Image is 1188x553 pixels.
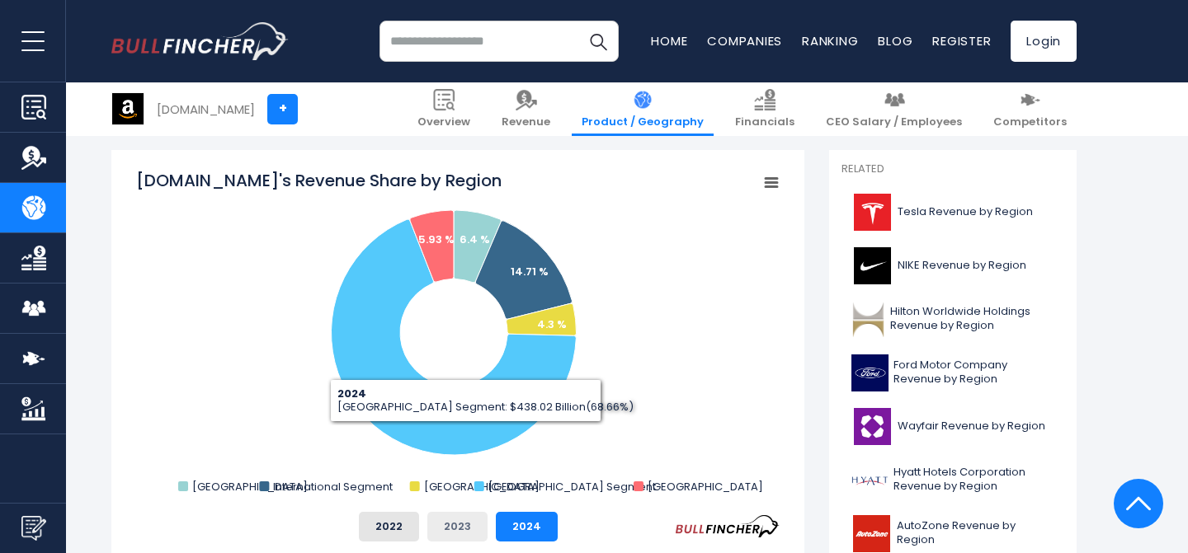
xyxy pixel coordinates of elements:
a: Hyatt Hotels Corporation Revenue by Region [841,457,1064,503]
text: [GEOGRAPHIC_DATA] [648,479,763,494]
a: CEO Salary / Employees [816,82,972,136]
div: [DOMAIN_NAME] [157,100,255,119]
button: 2023 [427,512,488,541]
text: 6.4 % [460,232,490,247]
text: [GEOGRAPHIC_DATA] [192,479,308,494]
span: Tesla Revenue by Region [898,205,1033,219]
span: Ford Motor Company Revenue by Region [893,359,1054,387]
a: Home [651,32,687,49]
img: TSLA logo [851,194,893,231]
svg: Amazon.com's Revenue Share by Region [136,169,780,499]
img: H logo [851,462,889,499]
a: Companies [707,32,782,49]
span: Revenue [502,115,550,129]
a: Revenue [492,82,560,136]
text: 5.93 % [418,232,455,247]
span: Product / Geography [582,115,704,129]
text: 14.71 % [511,264,549,279]
text: 4.3 % [537,316,567,332]
span: Hyatt Hotels Corporation Revenue by Region [893,466,1054,494]
span: NIKE Revenue by Region [898,259,1026,273]
img: W logo [851,408,893,445]
img: AZO logo [851,515,892,552]
text: International Segment [273,479,393,494]
a: Register [932,32,991,49]
a: Ford Motor Company Revenue by Region [841,350,1064,396]
span: Competitors [993,115,1067,129]
text: [GEOGRAPHIC_DATA] [424,479,540,494]
a: NIKE Revenue by Region [841,243,1064,288]
img: bullfincher logo [111,22,289,60]
span: Financials [735,115,794,129]
a: Wayfair Revenue by Region [841,404,1064,449]
span: AutoZone Revenue by Region [897,519,1054,547]
button: 2024 [496,512,558,541]
a: Tesla Revenue by Region [841,190,1064,235]
button: Search [577,21,619,62]
span: Wayfair Revenue by Region [898,419,1045,433]
img: AMZN logo [112,93,144,124]
a: Hilton Worldwide Holdings Revenue by Region [841,297,1064,342]
span: CEO Salary / Employees [826,115,962,129]
text: [GEOGRAPHIC_DATA] Segment [488,479,656,494]
a: Login [1011,21,1077,62]
a: Go to homepage [111,22,289,60]
span: Hilton Worldwide Holdings Revenue by Region [890,305,1054,333]
img: NKE logo [851,247,893,284]
a: Overview [408,82,480,136]
img: F logo [851,354,889,391]
a: Competitors [983,82,1077,136]
button: 2022 [359,512,419,541]
text: 68.66 % [380,407,425,423]
span: Overview [417,115,470,129]
a: Financials [725,82,804,136]
a: Blog [878,32,912,49]
img: HLT logo [851,301,885,338]
p: Related [841,162,1064,176]
tspan: [DOMAIN_NAME]'s Revenue Share by Region [136,169,502,192]
a: Ranking [802,32,858,49]
a: Product / Geography [572,82,714,136]
a: + [267,94,298,124]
